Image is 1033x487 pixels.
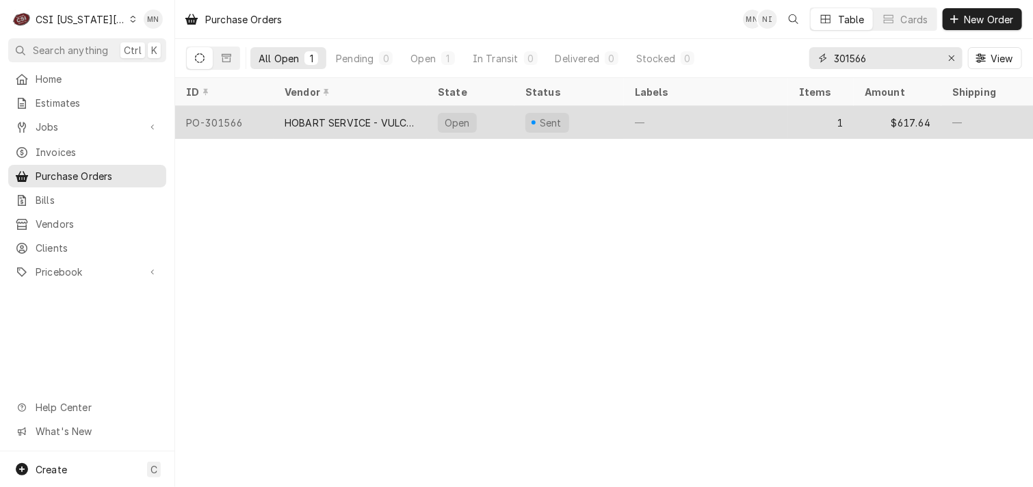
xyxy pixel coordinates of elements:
span: Ctrl [124,43,142,57]
a: Go to What's New [8,420,166,443]
a: Purchase Orders [8,165,166,187]
a: Invoices [8,141,166,163]
div: $617.64 [854,106,941,139]
div: Nate Ingram's Avatar [758,10,777,29]
span: Purchase Orders [36,169,159,183]
div: Cards [901,12,928,27]
div: — [624,106,788,139]
a: Home [8,68,166,90]
span: Pricebook [36,265,139,279]
span: View [988,51,1016,66]
div: 0 [382,51,390,66]
button: View [968,47,1022,69]
div: 0 [527,51,535,66]
input: Keyword search [834,47,937,69]
div: CSI [US_STATE][GEOGRAPHIC_DATA] [36,12,126,27]
div: Pending [336,51,374,66]
div: NI [758,10,777,29]
div: CSI Kansas City's Avatar [12,10,31,29]
span: Bills [36,193,159,207]
span: Clients [36,241,159,255]
div: State [438,85,504,99]
div: 0 [683,51,692,66]
div: Amount [865,85,928,99]
div: Open [443,116,471,130]
span: Home [36,72,159,86]
span: Invoices [36,145,159,159]
span: Jobs [36,120,139,134]
div: C [12,10,31,29]
div: MN [144,10,163,29]
div: Delivered [555,51,599,66]
div: HOBART SERVICE - VULCAN [285,116,416,130]
a: Clients [8,237,166,259]
a: Estimates [8,92,166,114]
span: Search anything [33,43,108,57]
div: Status [525,85,610,99]
div: Open [410,51,436,66]
div: Melissa Nehls's Avatar [743,10,762,29]
span: Estimates [36,96,159,110]
span: Vendors [36,217,159,231]
div: Vendor [285,85,413,99]
div: 0 [607,51,616,66]
div: 1 [788,106,854,139]
div: Sent [538,116,564,130]
a: Go to Jobs [8,116,166,138]
button: New Order [943,8,1022,30]
span: New Order [962,12,1017,27]
span: Create [36,464,67,475]
button: Search anythingCtrlK [8,38,166,62]
div: PO-301566 [175,106,274,139]
div: Table [838,12,865,27]
a: Go to Help Center [8,396,166,419]
div: Melissa Nehls's Avatar [144,10,163,29]
a: Go to Pricebook [8,261,166,283]
div: 1 [444,51,452,66]
div: 1 [307,51,315,66]
span: K [151,43,157,57]
span: Help Center [36,400,158,414]
div: Labels [635,85,777,99]
div: ID [186,85,260,99]
div: In Transit [473,51,519,66]
div: Items [799,85,840,99]
a: Bills [8,189,166,211]
a: Vendors [8,213,166,235]
div: All Open [259,51,299,66]
span: C [151,462,157,477]
button: Erase input [941,47,963,69]
span: What's New [36,424,158,438]
button: Open search [783,8,805,30]
div: Stocked [636,51,675,66]
div: MN [743,10,762,29]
